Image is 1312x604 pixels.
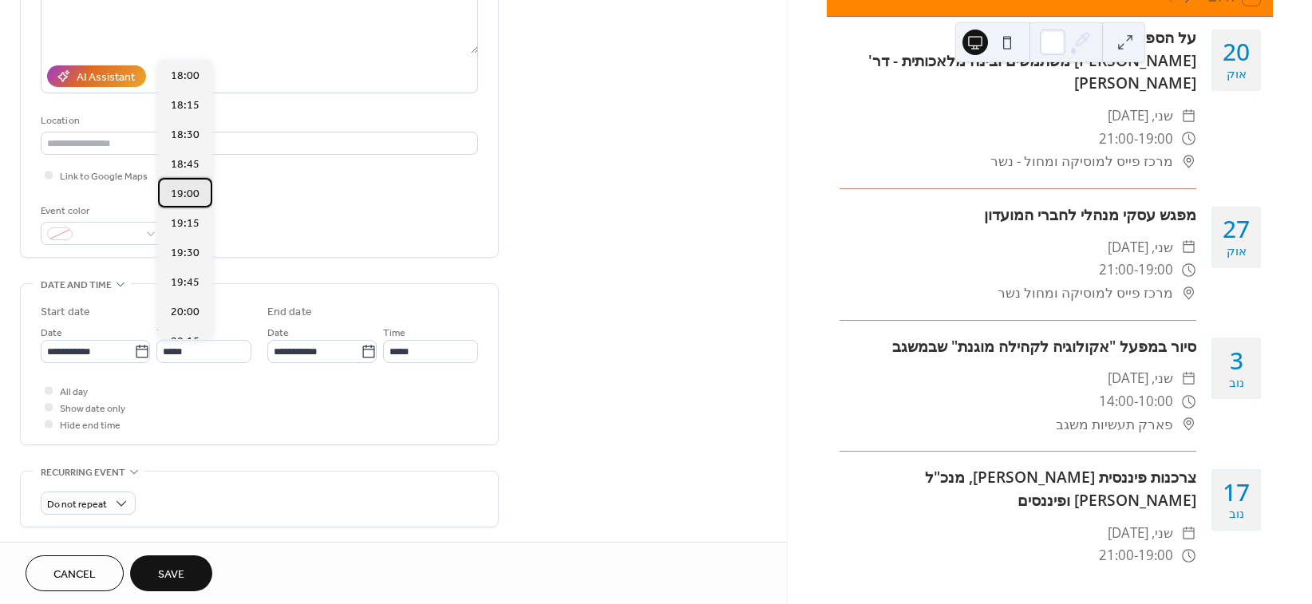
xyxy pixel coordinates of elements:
span: 19:30 [171,245,200,262]
span: Link to Google Maps [60,168,148,185]
span: 21:00 [1099,544,1134,567]
div: End date [267,304,312,321]
div: על הספה - מערכת היחסים המורכבת [PERSON_NAME] משתמשים ובינה מלאכותית - דר' [PERSON_NAME] [840,26,1196,95]
div: צרכנות פיננסית [PERSON_NAME], מנכ"ל [PERSON_NAME] ופיננסים [840,466,1196,512]
div: Location [41,113,475,129]
span: 18:15 [171,97,200,114]
div: ​ [1181,282,1196,305]
span: 20:00 [171,304,200,321]
span: Cancel [53,566,96,583]
span: פארק תעשיות משגב [1056,413,1173,436]
div: Event color [41,203,160,219]
span: 19:15 [171,215,200,232]
span: 18:00 [171,68,200,85]
span: All day [60,384,88,401]
div: ​ [1181,128,1196,151]
span: 10:00 [1138,390,1173,413]
div: 20 [1223,40,1250,64]
div: מפגש עסקי מנהלי לחברי המועדון [840,203,1196,227]
span: Date [267,325,289,341]
div: ​ [1181,413,1196,436]
div: 27 [1223,217,1250,241]
span: Time [383,325,405,341]
span: Recurring event [41,464,125,481]
span: 19:45 [171,274,200,291]
div: ​ [1181,544,1196,567]
button: Cancel [26,555,124,591]
div: ​ [1181,150,1196,173]
div: AI Assistant [77,69,135,86]
div: ​ [1181,236,1196,259]
span: - [1134,544,1138,567]
span: מרכז פייס למוסיקה ומחול - נשר [990,150,1173,173]
span: 19:00 [1138,544,1173,567]
span: - [1134,390,1138,413]
span: Show date only [60,401,125,417]
span: Date [41,325,62,341]
div: 3 [1230,349,1243,373]
span: Date and time [41,277,112,294]
span: שני, [DATE] [1108,522,1173,545]
div: אוק [1227,245,1247,257]
span: 21:00 [1099,128,1134,151]
div: Start date [41,304,90,321]
div: נוב [1229,507,1244,519]
span: שני, [DATE] [1108,105,1173,128]
button: AI Assistant [47,65,146,87]
span: 14:00 [1099,390,1134,413]
span: Hide end time [60,417,121,434]
span: 18:30 [171,127,200,144]
button: Save [130,555,212,591]
div: ​ [1181,105,1196,128]
div: אוק [1227,68,1247,80]
div: ​ [1181,367,1196,390]
span: 19:00 [1138,128,1173,151]
span: 19:00 [1138,259,1173,282]
div: ​ [1181,522,1196,545]
span: מרכז פייס למוסיקה ומחול נשר [998,282,1173,305]
span: Time [156,325,179,341]
span: Save [158,566,184,583]
div: ​ [1181,259,1196,282]
span: - [1134,259,1138,282]
span: - [1134,128,1138,151]
span: Do not repeat [47,495,107,514]
span: 18:45 [171,156,200,173]
span: 21:00 [1099,259,1134,282]
div: נוב [1229,377,1244,389]
span: שני, [DATE] [1108,367,1173,390]
span: 20:15 [171,334,200,350]
span: שני, [DATE] [1108,236,1173,259]
div: סיור במפעל "אקולוגיה לקהילה מוגנת" שבמשגב [840,335,1196,358]
div: ​ [1181,390,1196,413]
div: 17 [1223,480,1250,504]
span: 19:00 [171,186,200,203]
